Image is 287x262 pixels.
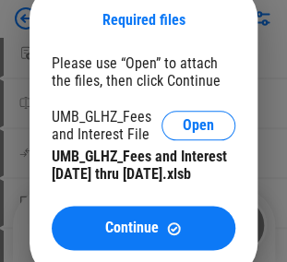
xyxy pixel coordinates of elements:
span: Continue [105,220,159,235]
img: Continue [166,220,182,236]
span: Open [183,118,214,133]
div: UMB_GLHZ_Fees and Interest [DATE] thru [DATE].xlsb [52,148,235,183]
div: Please use “Open” to attach the files, then click Continue [52,54,235,89]
div: UMB_GLHZ_Fees and Interest File [52,108,161,143]
button: Open [161,111,235,140]
div: Required files [52,11,235,29]
button: ContinueContinue [52,206,235,250]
